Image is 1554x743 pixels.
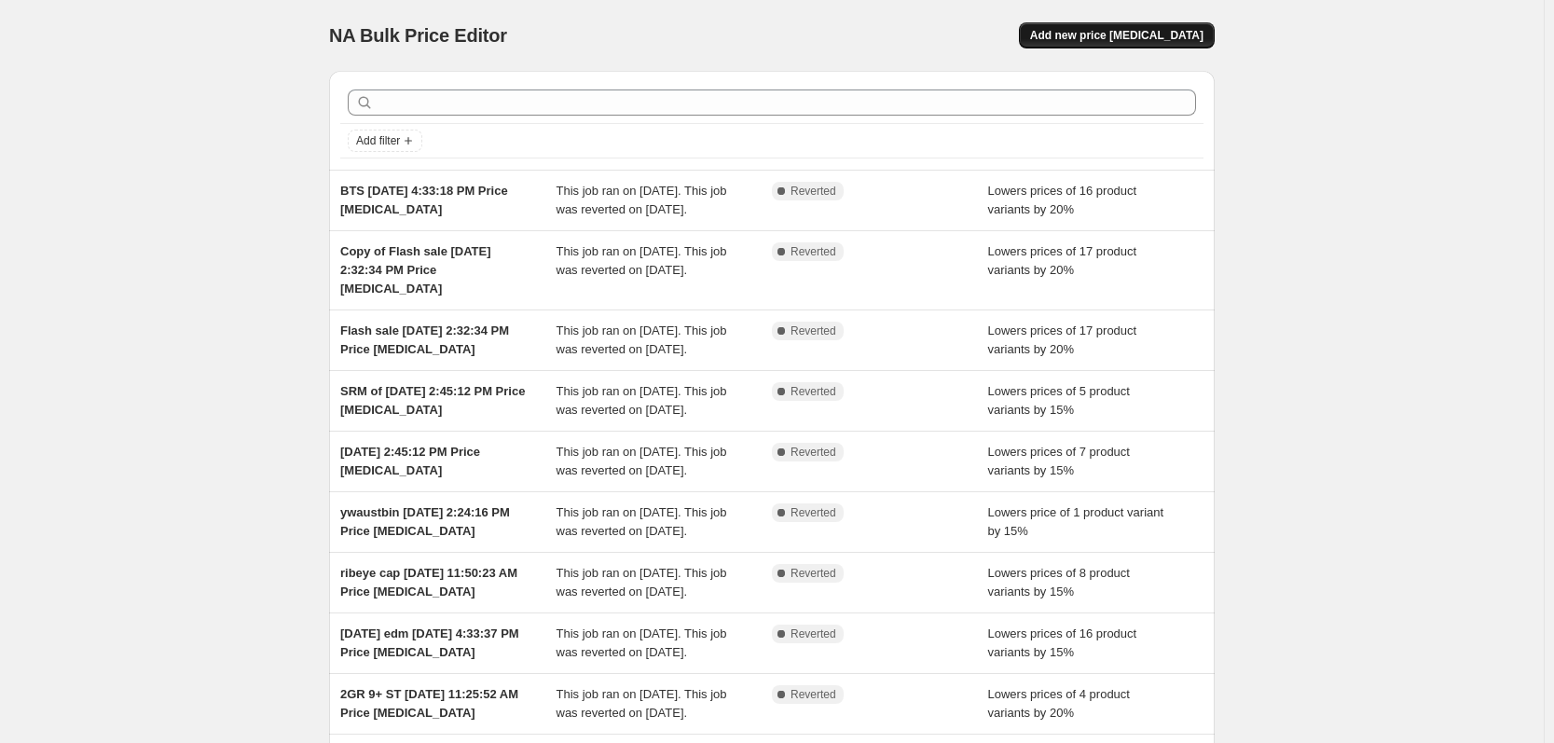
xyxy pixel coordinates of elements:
[791,244,836,259] span: Reverted
[340,445,480,477] span: [DATE] 2:45:12 PM Price [MEDICAL_DATA]
[557,323,727,356] span: This job ran on [DATE]. This job was reverted on [DATE].
[557,626,727,659] span: This job ran on [DATE]. This job was reverted on [DATE].
[340,323,509,356] span: Flash sale [DATE] 2:32:34 PM Price [MEDICAL_DATA]
[340,505,510,538] span: ywaustbin [DATE] 2:24:16 PM Price [MEDICAL_DATA]
[791,566,836,581] span: Reverted
[791,384,836,399] span: Reverted
[340,687,518,720] span: 2GR 9+ ST [DATE] 11:25:52 AM Price [MEDICAL_DATA]
[557,445,727,477] span: This job ran on [DATE]. This job was reverted on [DATE].
[340,566,517,599] span: ribeye cap [DATE] 11:50:23 AM Price [MEDICAL_DATA]
[348,130,422,152] button: Add filter
[988,626,1137,659] span: Lowers prices of 16 product variants by 15%
[557,244,727,277] span: This job ran on [DATE]. This job was reverted on [DATE].
[791,505,836,520] span: Reverted
[791,445,836,460] span: Reverted
[340,184,508,216] span: BTS [DATE] 4:33:18 PM Price [MEDICAL_DATA]
[340,244,491,296] span: Copy of Flash sale [DATE] 2:32:34 PM Price [MEDICAL_DATA]
[557,687,727,720] span: This job ran on [DATE]. This job was reverted on [DATE].
[791,323,836,338] span: Reverted
[557,505,727,538] span: This job ran on [DATE]. This job was reverted on [DATE].
[356,133,400,148] span: Add filter
[1030,28,1203,43] span: Add new price [MEDICAL_DATA]
[988,184,1137,216] span: Lowers prices of 16 product variants by 20%
[988,323,1137,356] span: Lowers prices of 17 product variants by 20%
[791,687,836,702] span: Reverted
[791,184,836,199] span: Reverted
[988,445,1130,477] span: Lowers prices of 7 product variants by 15%
[557,566,727,599] span: This job ran on [DATE]. This job was reverted on [DATE].
[1019,22,1215,48] button: Add new price [MEDICAL_DATA]
[791,626,836,641] span: Reverted
[988,566,1130,599] span: Lowers prices of 8 product variants by 15%
[988,505,1164,538] span: Lowers price of 1 product variant by 15%
[340,384,525,417] span: SRM of [DATE] 2:45:12 PM Price [MEDICAL_DATA]
[988,244,1137,277] span: Lowers prices of 17 product variants by 20%
[557,184,727,216] span: This job ran on [DATE]. This job was reverted on [DATE].
[557,384,727,417] span: This job ran on [DATE]. This job was reverted on [DATE].
[988,384,1130,417] span: Lowers prices of 5 product variants by 15%
[329,25,507,46] span: NA Bulk Price Editor
[988,687,1130,720] span: Lowers prices of 4 product variants by 20%
[340,626,519,659] span: [DATE] edm [DATE] 4:33:37 PM Price [MEDICAL_DATA]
